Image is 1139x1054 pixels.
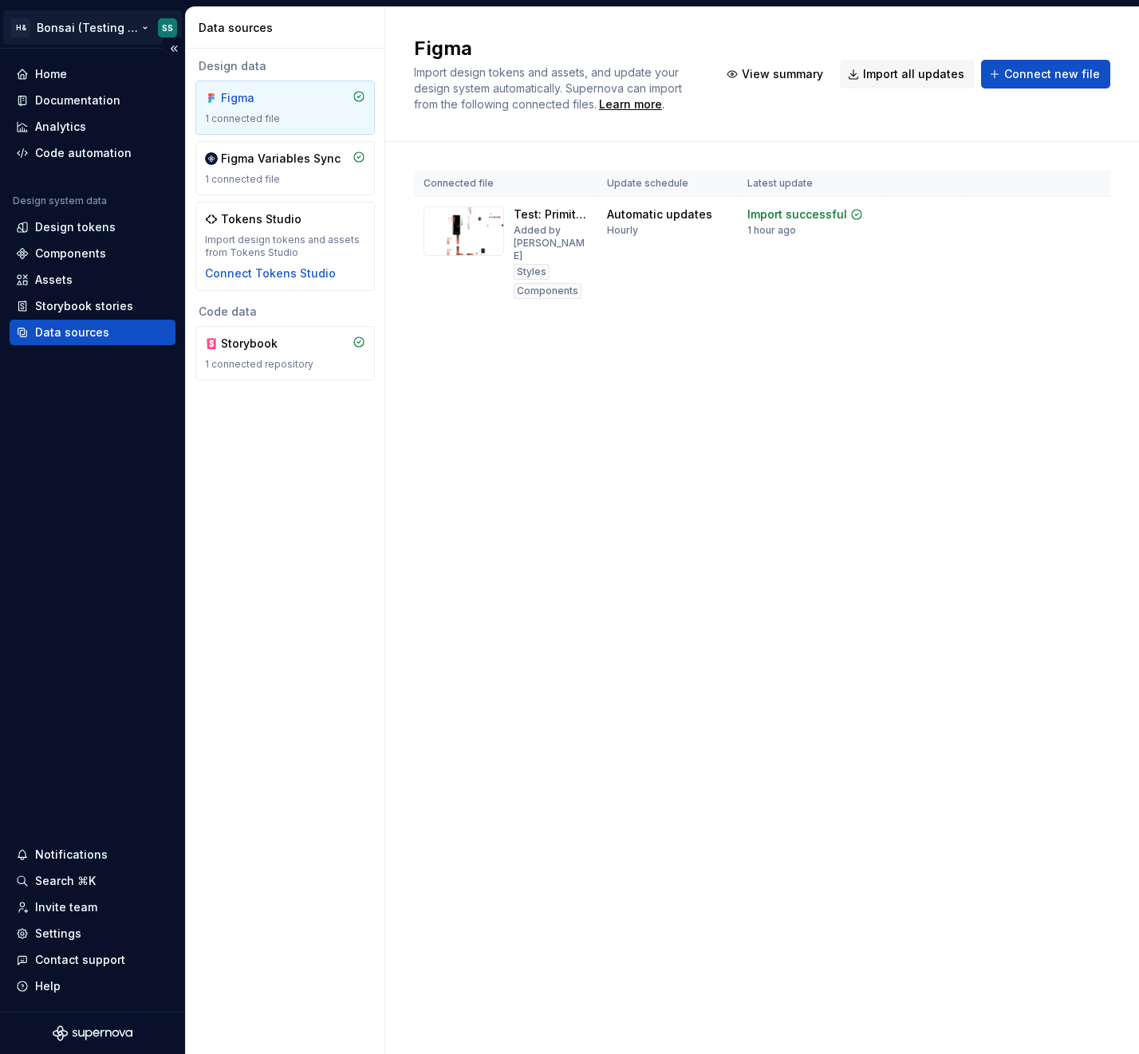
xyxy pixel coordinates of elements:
[10,114,175,140] a: Analytics
[738,171,887,197] th: Latest update
[414,65,685,111] span: Import design tokens and assets, and update your design system automatically. Supernova can impor...
[10,973,175,999] button: Help
[981,60,1110,88] button: Connect new file
[35,926,81,942] div: Settings
[747,224,796,237] div: 1 hour ago
[199,20,378,36] div: Data sources
[514,283,581,299] div: Components
[10,921,175,946] a: Settings
[35,298,133,314] div: Storybook stories
[205,265,336,281] button: Connect Tokens Studio
[514,264,550,280] div: Styles
[742,66,823,82] span: View summary
[10,868,175,894] button: Search ⌘K
[597,171,738,197] th: Update schedule
[863,66,964,82] span: Import all updates
[747,206,847,222] div: Import successful
[35,978,61,994] div: Help
[597,99,664,111] span: .
[10,88,175,113] a: Documentation
[13,195,107,207] div: Design system data
[414,171,597,197] th: Connected file
[11,18,30,37] div: H&
[3,10,182,45] button: H&Bonsai (Testing Bonsai: Foundation tokens)SS
[221,336,298,352] div: Storybook
[53,1025,132,1041] svg: Supernova Logo
[607,206,712,222] div: Automatic updates
[221,90,298,106] div: Figma
[1004,66,1100,82] span: Connect new file
[10,214,175,240] a: Design tokens
[205,173,365,186] div: 1 connected file
[514,206,588,222] div: Test: Primitives
[10,140,175,166] a: Code automation
[10,61,175,87] a: Home
[414,36,700,61] h2: Figma
[35,324,109,340] div: Data sources
[35,145,132,161] div: Code automation
[205,234,365,259] div: Import design tokens and assets from Tokens Studio
[195,326,375,380] a: Storybook1 connected repository
[205,358,365,371] div: 1 connected repository
[10,267,175,293] a: Assets
[10,947,175,973] button: Contact support
[35,219,116,235] div: Design tokens
[221,151,341,167] div: Figma Variables Sync
[35,952,125,968] div: Contact support
[35,847,108,863] div: Notifications
[35,92,120,108] div: Documentation
[10,842,175,867] button: Notifications
[719,60,834,88] button: View summary
[37,20,139,36] div: Bonsai (Testing Bonsai: Foundation tokens)
[840,60,975,88] button: Import all updates
[10,895,175,920] a: Invite team
[205,112,365,125] div: 1 connected file
[35,66,67,82] div: Home
[35,246,106,262] div: Components
[35,899,97,915] div: Invite team
[10,320,175,345] a: Data sources
[514,224,588,262] div: Added by [PERSON_NAME]
[195,58,375,74] div: Design data
[35,873,96,889] div: Search ⌘K
[163,37,185,60] button: Collapse sidebar
[195,81,375,135] a: Figma1 connected file
[162,22,173,34] div: SS
[10,241,175,266] a: Components
[195,202,375,291] a: Tokens StudioImport design tokens and assets from Tokens StudioConnect Tokens Studio
[10,293,175,319] a: Storybook stories
[195,304,375,320] div: Code data
[607,224,638,237] div: Hourly
[35,119,86,135] div: Analytics
[599,96,662,112] a: Learn more
[195,141,375,195] a: Figma Variables Sync1 connected file
[35,272,73,288] div: Assets
[221,211,301,227] div: Tokens Studio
